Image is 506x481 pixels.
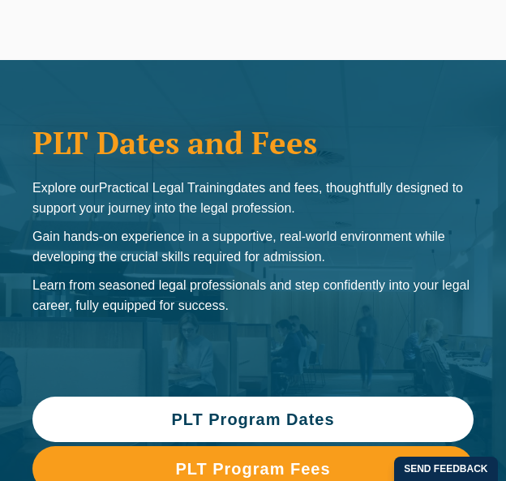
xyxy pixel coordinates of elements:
[171,411,334,427] span: PLT Program Dates
[32,226,474,267] p: Gain hands-on experience in a supportive, real-world environment while developing the crucial ski...
[99,181,234,195] span: Practical Legal Training
[32,125,474,161] h1: PLT Dates and Fees
[175,461,330,477] span: PLT Program Fees
[32,178,474,218] p: Explore our dates and fees, thoughtfully designed to support your journey into the legal profession.
[32,397,474,442] a: PLT Program Dates
[32,275,474,316] p: Learn from seasoned legal professionals and step confidently into your legal career, fully equipp...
